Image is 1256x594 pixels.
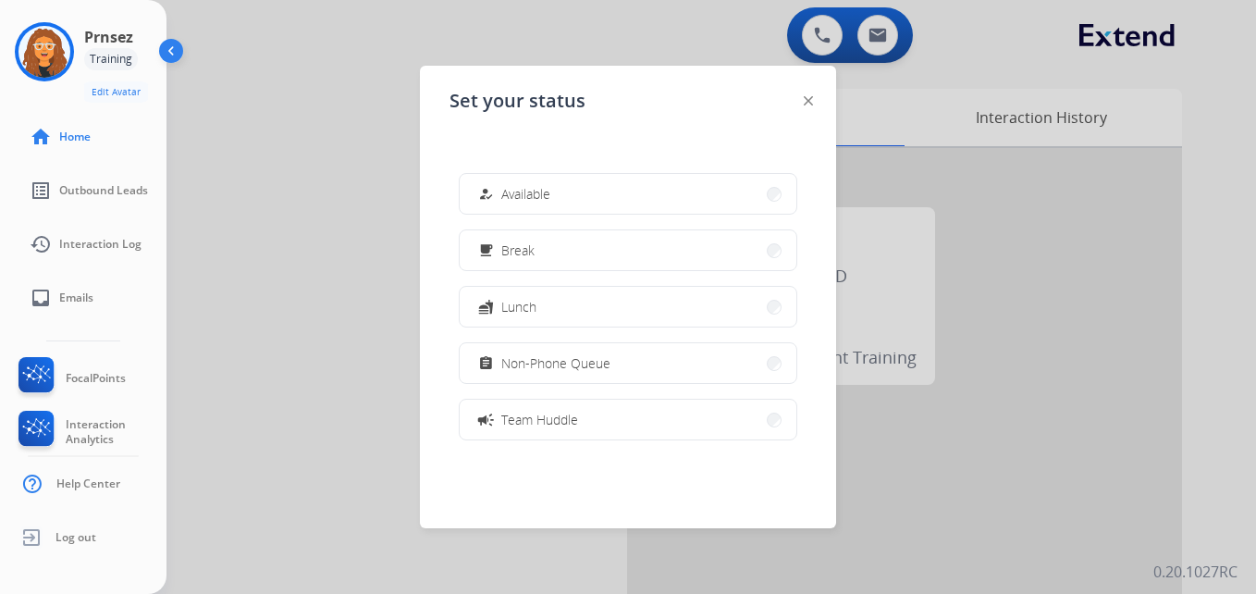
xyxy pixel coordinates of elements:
[460,400,796,439] button: Team Huddle
[501,410,578,429] span: Team Huddle
[30,179,52,202] mat-icon: list_alt
[460,343,796,383] button: Non-Phone Queue
[84,26,133,48] h3: Prnsez
[56,476,120,491] span: Help Center
[59,291,93,305] span: Emails
[449,88,585,114] span: Set your status
[30,233,52,255] mat-icon: history
[460,287,796,327] button: Lunch
[59,130,91,144] span: Home
[501,184,550,204] span: Available
[460,230,796,270] button: Break
[59,183,148,198] span: Outbound Leads
[30,287,52,309] mat-icon: inbox
[55,530,96,545] span: Log out
[478,186,494,202] mat-icon: how_to_reg
[66,371,126,386] span: FocalPoints
[501,297,536,316] span: Lunch
[59,237,142,252] span: Interaction Log
[501,241,535,260] span: Break
[84,48,138,70] div: Training
[30,126,52,148] mat-icon: home
[478,242,494,258] mat-icon: free_breakfast
[1153,561,1238,583] p: 0.20.1027RC
[478,299,494,315] mat-icon: fastfood
[476,410,495,428] mat-icon: campaign
[804,96,813,105] img: close-button
[15,357,126,400] a: FocalPoints
[501,353,610,373] span: Non-Phone Queue
[66,417,166,447] span: Interaction Analytics
[478,355,494,371] mat-icon: assignment
[460,174,796,214] button: Available
[15,411,166,453] a: Interaction Analytics
[18,26,70,78] img: avatar
[84,81,148,103] button: Edit Avatar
